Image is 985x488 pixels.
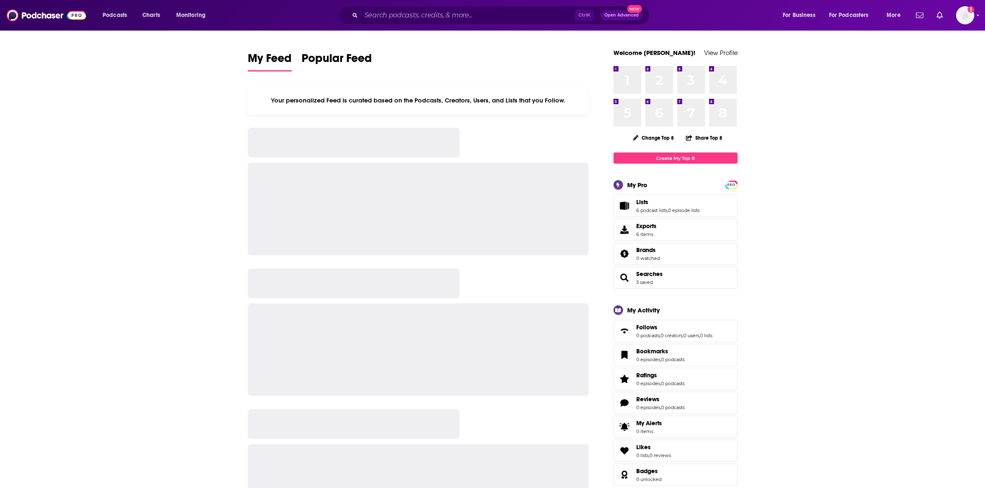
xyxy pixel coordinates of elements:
a: 0 lists [700,333,712,338]
span: My Feed [248,51,292,70]
a: 3 saved [636,279,653,285]
button: open menu [881,9,911,22]
div: My Pro [627,181,647,189]
a: Searches [616,272,633,283]
a: 0 podcasts [661,357,685,362]
span: Charts [142,10,160,21]
a: 6 podcast lists [636,207,667,213]
span: Badges [614,464,738,486]
a: 0 reviews [649,452,671,458]
span: New [627,5,642,13]
a: 0 podcasts [661,381,685,386]
a: 0 episodes [636,357,660,362]
span: More [887,10,901,21]
a: Lists [636,198,700,206]
a: 0 episodes [636,405,660,410]
a: Lists [616,200,633,212]
a: Follows [616,325,633,337]
span: For Podcasters [829,10,869,21]
img: Podchaser - Follow, Share and Rate Podcasts [7,7,86,23]
span: Brands [636,246,656,254]
span: , [667,207,668,213]
span: Badges [636,467,658,475]
span: Monitoring [176,10,206,21]
span: Exports [636,222,657,230]
button: open menu [97,9,138,22]
a: Searches [636,270,663,278]
a: 0 episode lists [668,207,700,213]
span: , [649,452,649,458]
a: Ratings [636,371,685,379]
span: My Alerts [636,419,662,427]
span: Reviews [636,395,659,403]
button: Open AdvancedNew [601,10,642,20]
a: Popular Feed [302,51,372,71]
span: Bookmarks [636,348,668,355]
span: Reviews [614,392,738,414]
a: Welcome [PERSON_NAME]! [614,49,695,57]
a: 0 creators [661,333,683,338]
span: Ratings [614,368,738,390]
span: Follows [636,324,657,331]
a: Reviews [616,397,633,409]
span: Ratings [636,371,657,379]
a: 0 unlocked [636,476,661,482]
span: 6 items [636,231,657,237]
a: Likes [616,445,633,457]
span: , [699,333,700,338]
a: Brands [616,248,633,259]
button: Change Top 8 [628,133,679,143]
span: Popular Feed [302,51,372,70]
a: Show notifications dropdown [913,8,927,22]
a: Bookmarks [636,348,685,355]
span: Follows [614,320,738,342]
a: Brands [636,246,660,254]
span: Likes [614,440,738,462]
img: User Profile [956,6,974,24]
span: , [660,405,661,410]
span: , [660,381,661,386]
button: open menu [824,9,881,22]
a: Follows [636,324,712,331]
a: Badges [636,467,661,475]
button: open menu [777,9,826,22]
div: Search podcasts, credits, & more... [346,6,657,25]
span: Brands [614,243,738,265]
a: 0 podcasts [661,405,685,410]
span: , [683,333,683,338]
a: Likes [636,443,671,451]
svg: Add a profile image [968,6,974,13]
a: Ratings [616,373,633,385]
a: Charts [137,9,165,22]
a: Bookmarks [616,349,633,361]
a: 0 watched [636,255,660,261]
span: Exports [616,224,633,236]
a: PRO [726,181,736,188]
a: 0 users [683,333,699,338]
div: Your personalized Feed is curated based on the Podcasts, Creators, Users, and Lists that you Follow. [248,86,589,114]
a: My Alerts [614,416,738,438]
button: open menu [170,9,216,22]
span: My Alerts [616,421,633,433]
a: My Feed [248,51,292,71]
a: Badges [616,469,633,481]
span: Bookmarks [614,344,738,366]
a: Show notifications dropdown [933,8,946,22]
span: Lists [636,198,648,206]
button: Share Top 8 [685,130,723,146]
span: Podcasts [103,10,127,21]
a: Reviews [636,395,685,403]
span: Likes [636,443,651,451]
a: View Profile [704,49,738,57]
input: Search podcasts, credits, & more... [361,9,575,22]
span: Lists [614,195,738,217]
a: 0 episodes [636,381,660,386]
div: My Activity [627,306,660,314]
span: Logged in as hjones [956,6,974,24]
